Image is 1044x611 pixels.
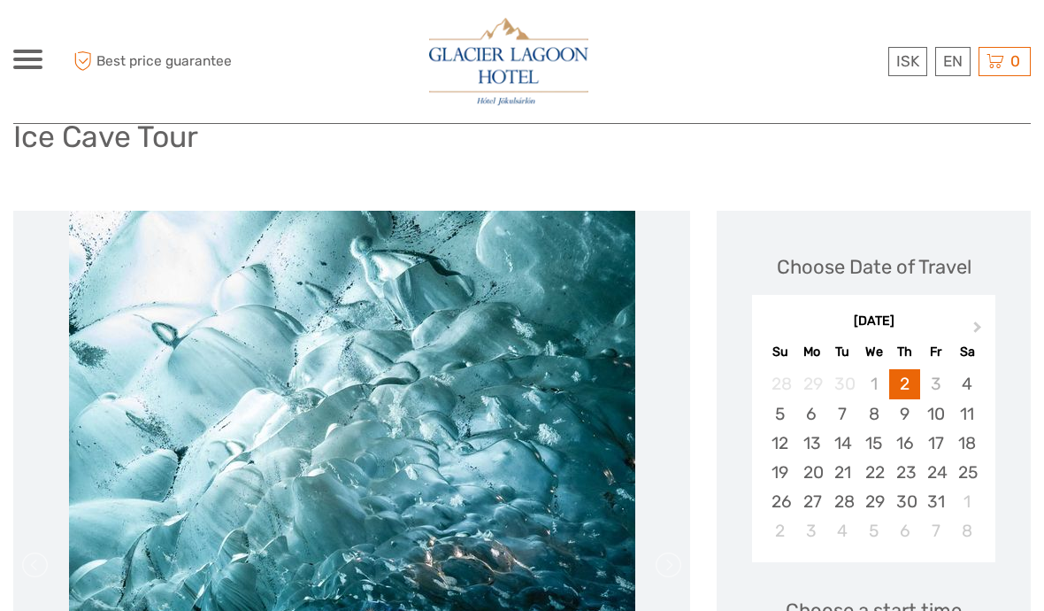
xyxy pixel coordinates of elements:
[796,458,827,487] div: Choose Monday, October 20th, 2025
[764,516,795,545] div: Choose Sunday, November 2nd, 2025
[827,487,858,516] div: Choose Tuesday, October 28th, 2025
[25,31,200,45] p: We're away right now. Please check back later!
[764,429,795,458] div: Choose Sunday, October 12th, 2025
[764,458,795,487] div: Choose Sunday, October 19th, 2025
[796,399,827,429] div: Choose Monday, October 6th, 2025
[764,487,795,516] div: Choose Sunday, October 26th, 2025
[827,340,858,364] div: Tu
[858,516,889,545] div: Choose Wednesday, November 5th, 2025
[896,52,919,70] span: ISK
[965,317,994,345] button: Next Month
[951,516,982,545] div: Choose Saturday, November 8th, 2025
[752,313,995,331] div: [DATE]
[920,399,951,429] div: Choose Friday, October 10th, 2025
[796,516,827,545] div: Choose Monday, November 3rd, 2025
[764,340,795,364] div: Su
[827,516,858,545] div: Choose Tuesday, November 4th, 2025
[889,487,920,516] div: Choose Thursday, October 30th, 2025
[951,340,982,364] div: Sa
[920,487,951,516] div: Choose Friday, October 31st, 2025
[764,369,795,398] div: Not available Sunday, September 28th, 2025
[951,369,982,398] div: Choose Saturday, October 4th, 2025
[858,340,889,364] div: We
[827,399,858,429] div: Choose Tuesday, October 7th, 2025
[920,340,951,364] div: Fr
[777,253,971,281] div: Choose Date of Travel
[858,369,889,398] div: Not available Wednesday, October 1st, 2025
[951,458,982,487] div: Choose Saturday, October 25th, 2025
[889,516,920,545] div: Choose Thursday, November 6th, 2025
[858,399,889,429] div: Choose Wednesday, October 8th, 2025
[827,458,858,487] div: Choose Tuesday, October 21st, 2025
[889,429,920,458] div: Choose Thursday, October 16th, 2025
[889,340,920,364] div: Th
[203,27,225,49] button: Open LiveChat chat widget
[827,369,858,398] div: Not available Tuesday, September 30th, 2025
[951,399,982,429] div: Choose Saturday, October 11th, 2025
[796,369,827,398] div: Not available Monday, September 29th, 2025
[920,429,951,458] div: Choose Friday, October 17th, 2025
[858,429,889,458] div: Choose Wednesday, October 15th, 2025
[920,516,951,545] div: Choose Friday, November 7th, 2025
[796,487,827,516] div: Choose Monday, October 27th, 2025
[889,399,920,429] div: Choose Thursday, October 9th, 2025
[858,458,889,487] div: Choose Wednesday, October 22nd, 2025
[796,429,827,458] div: Choose Monday, October 13th, 2025
[889,458,920,487] div: Choose Thursday, October 23rd, 2025
[951,487,982,516] div: Choose Saturday, November 1st, 2025
[13,119,198,155] h1: Ice Cave Tour
[69,47,268,76] span: Best price guarantee
[796,340,827,364] div: Mo
[920,369,951,398] div: Not available Friday, October 3rd, 2025
[757,369,989,545] div: month 2025-10
[935,47,971,76] div: EN
[764,399,795,429] div: Choose Sunday, October 5th, 2025
[429,18,588,105] img: 2790-86ba44ba-e5e5-4a53-8ab7-28051417b7bc_logo_big.jpg
[951,429,982,458] div: Choose Saturday, October 18th, 2025
[858,487,889,516] div: Choose Wednesday, October 29th, 2025
[889,369,920,398] div: Choose Thursday, October 2nd, 2025
[1008,52,1023,70] span: 0
[827,429,858,458] div: Choose Tuesday, October 14th, 2025
[920,458,951,487] div: Choose Friday, October 24th, 2025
